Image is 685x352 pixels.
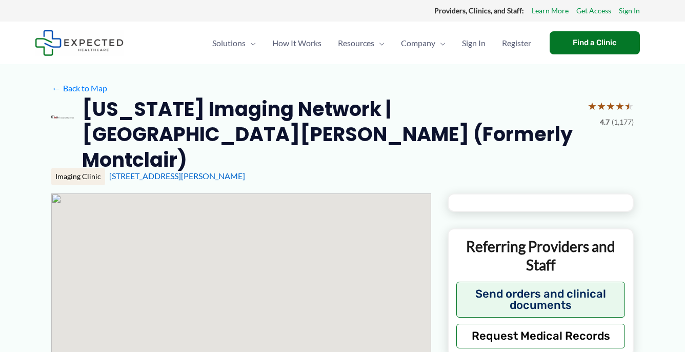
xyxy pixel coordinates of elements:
span: Register [502,25,531,61]
img: Expected Healthcare Logo - side, dark font, small [35,30,124,56]
a: CompanyMenu Toggle [393,25,454,61]
span: Resources [338,25,374,61]
span: ★ [615,96,624,115]
span: ★ [606,96,615,115]
span: ← [51,83,61,93]
span: How It Works [272,25,321,61]
button: Request Medical Records [456,324,625,348]
a: ←Back to Map [51,81,107,96]
span: ★ [588,96,597,115]
span: Menu Toggle [435,25,446,61]
a: Sign In [454,25,494,61]
strong: Providers, Clinics, and Staff: [434,6,524,15]
span: Sign In [462,25,486,61]
a: How It Works [264,25,330,61]
a: SolutionsMenu Toggle [204,25,264,61]
span: Solutions [212,25,246,61]
a: Register [494,25,539,61]
a: Sign In [619,4,640,17]
span: Menu Toggle [374,25,385,61]
h2: [US_STATE] Imaging Network | [GEOGRAPHIC_DATA][PERSON_NAME] (Formerly Montclair) [82,96,579,172]
nav: Primary Site Navigation [204,25,539,61]
span: ★ [597,96,606,115]
a: Find a Clinic [550,31,640,54]
button: Send orders and clinical documents [456,282,625,318]
p: Referring Providers and Staff [456,237,625,275]
span: Company [401,25,435,61]
div: Imaging Clinic [51,168,105,185]
span: Menu Toggle [246,25,256,61]
a: [STREET_ADDRESS][PERSON_NAME] [109,171,245,181]
span: 4.7 [600,115,610,129]
a: Get Access [576,4,611,17]
span: (1,177) [612,115,634,129]
span: ★ [624,96,634,115]
a: ResourcesMenu Toggle [330,25,393,61]
a: Learn More [532,4,569,17]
